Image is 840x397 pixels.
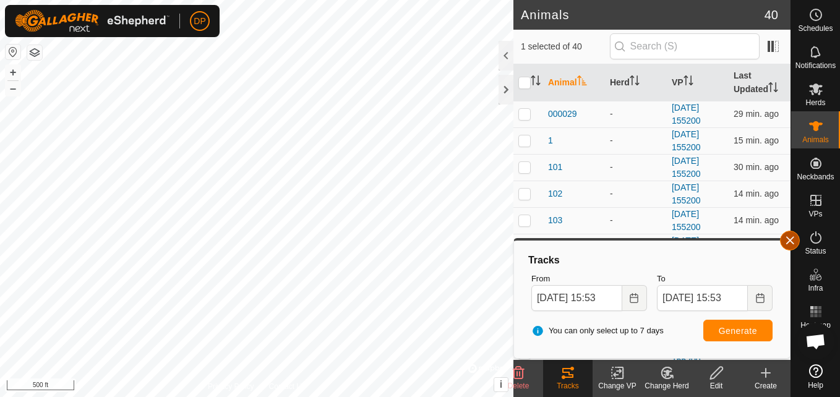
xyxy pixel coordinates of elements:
[808,382,823,389] span: Help
[610,214,662,227] div: -
[672,129,701,152] a: [DATE] 155200
[729,64,791,101] th: Last Updated
[692,380,741,391] div: Edit
[548,161,562,174] span: 101
[741,380,791,391] div: Create
[521,7,765,22] h2: Animals
[734,162,779,172] span: Sep 7, 2025, 3:23 PM
[605,64,667,101] th: Herd
[672,182,701,205] a: [DATE] 155200
[622,285,647,311] button: Choose Date
[548,108,577,121] span: 000029
[610,161,662,174] div: -
[6,81,20,96] button: –
[548,187,562,200] span: 102
[791,359,840,394] a: Help
[531,273,647,285] label: From
[543,64,605,101] th: Animal
[508,382,529,390] span: Delete
[672,209,701,232] a: [DATE] 155200
[795,62,836,69] span: Notifications
[672,236,701,258] a: [DATE] 155200
[642,380,692,391] div: Change Herd
[577,77,587,87] p-sorticon: Activate to sort
[797,323,834,360] div: Open chat
[15,10,169,32] img: Gallagher Logo
[768,84,778,94] p-sorticon: Activate to sort
[6,65,20,80] button: +
[208,381,254,392] a: Privacy Policy
[27,45,42,60] button: Map Layers
[521,40,610,53] span: 1 selected of 40
[269,381,306,392] a: Contact Us
[593,380,642,391] div: Change VP
[543,380,593,391] div: Tracks
[630,77,640,87] p-sorticon: Activate to sort
[610,108,662,121] div: -
[672,103,701,126] a: [DATE] 155200
[800,322,831,329] span: Heatmap
[684,77,693,87] p-sorticon: Activate to sort
[610,33,760,59] input: Search (S)
[610,134,662,147] div: -
[494,378,508,391] button: i
[500,379,502,390] span: i
[531,77,541,87] p-sorticon: Activate to sort
[672,156,701,179] a: [DATE] 155200
[808,284,823,292] span: Infra
[797,173,834,181] span: Neckbands
[531,325,664,337] span: You can only select up to 7 days
[798,25,833,32] span: Schedules
[734,215,779,225] span: Sep 7, 2025, 3:38 PM
[548,214,562,227] span: 103
[734,109,779,119] span: Sep 7, 2025, 3:23 PM
[667,64,729,101] th: VP
[748,285,773,311] button: Choose Date
[6,45,20,59] button: Reset Map
[194,15,205,28] span: DP
[734,135,779,145] span: Sep 7, 2025, 3:38 PM
[802,136,829,143] span: Animals
[808,210,822,218] span: VPs
[610,187,662,200] div: -
[548,134,553,147] span: 1
[657,273,773,285] label: To
[719,326,757,336] span: Generate
[526,253,778,268] div: Tracks
[734,189,779,198] span: Sep 7, 2025, 3:38 PM
[805,99,825,106] span: Herds
[765,6,778,24] span: 40
[703,320,773,341] button: Generate
[805,247,826,255] span: Status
